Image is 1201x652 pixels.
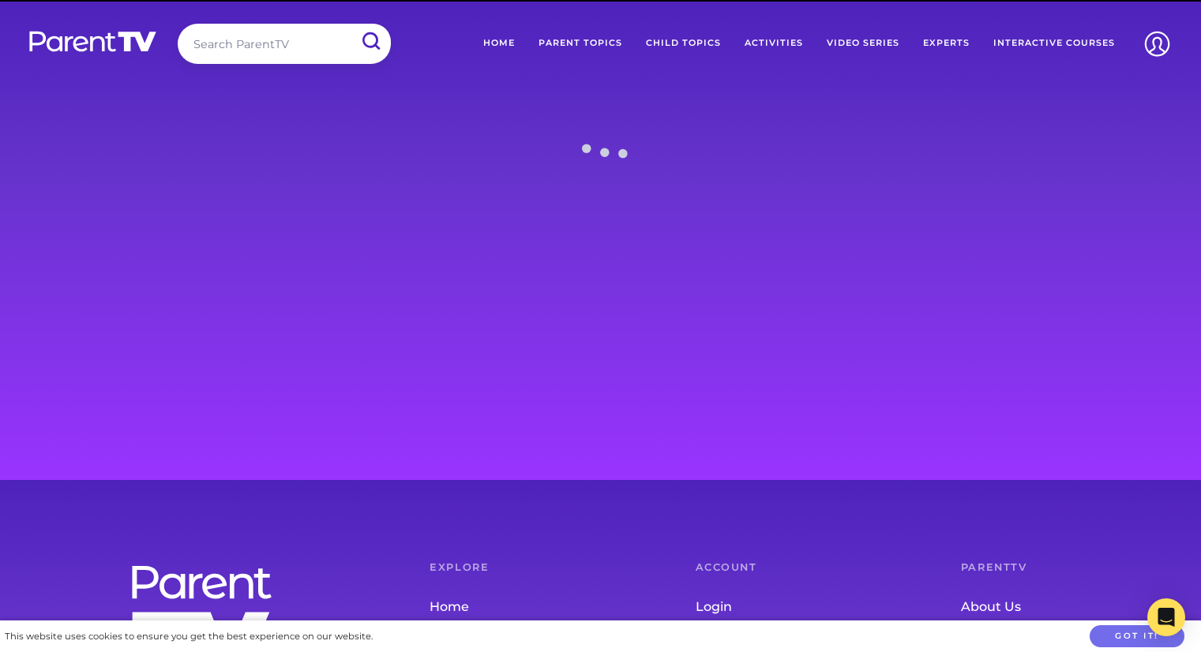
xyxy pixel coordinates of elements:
a: Login [696,592,898,622]
img: parenttv-logo-white.4c85aaf.svg [28,30,158,53]
a: Activities [733,24,815,63]
img: Account [1137,24,1177,64]
div: This website uses cookies to ensure you get the best experience on our website. [5,628,373,645]
h6: ParentTV [961,563,1163,573]
a: Experts [911,24,981,63]
a: About Us [961,592,1163,622]
a: Parent Topics [527,24,634,63]
button: Got it! [1090,625,1184,648]
a: Interactive Courses [981,24,1127,63]
div: Open Intercom Messenger [1147,598,1185,636]
a: Child Topics [634,24,733,63]
a: Video Series [815,24,911,63]
h6: Account [696,563,898,573]
a: Home [471,24,527,63]
input: Search ParentTV [178,24,391,64]
h6: Explore [430,563,632,573]
a: Home [430,592,632,622]
input: Submit [350,24,391,59]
